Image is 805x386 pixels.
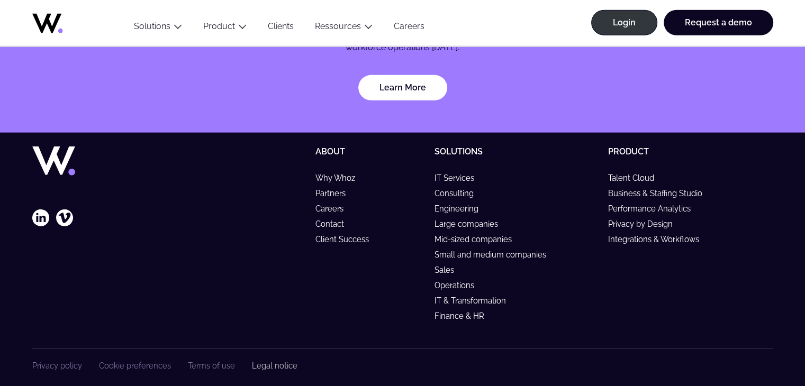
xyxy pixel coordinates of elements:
[304,21,383,35] button: Ressources
[608,219,682,228] a: Privacy by Design
[435,296,515,305] a: IT & Transformation
[435,173,484,182] a: IT Services
[32,361,82,370] a: Privacy policy
[435,189,483,198] a: Consulting
[315,204,352,213] a: Careers
[608,146,649,157] a: Product
[608,235,709,244] a: Integrations & Workflows
[435,250,556,259] a: Small and medium companies
[435,204,488,213] a: Engineering
[315,189,355,198] a: Partners
[315,219,353,228] a: Contact
[435,281,484,290] a: Operations
[735,316,790,371] iframe: Chatbot
[383,21,435,35] a: Careers
[435,219,508,228] a: Large companies
[608,189,712,198] a: Business & Staffing Studio
[32,361,297,370] nav: Footer Navigation
[203,21,235,31] a: Product
[193,21,257,35] button: Product
[435,146,600,157] h5: Solutions
[664,10,773,35] a: Request a demo
[435,311,494,320] a: Finance & HR
[608,204,700,213] a: Performance Analytics
[257,21,304,35] a: Clients
[315,235,378,244] a: Client Success
[315,173,364,182] a: Why Whoz
[123,21,193,35] button: Solutions
[188,361,235,370] a: Terms of use
[315,21,361,31] a: Ressources
[591,10,657,35] a: Login
[252,361,297,370] a: Legal notice
[315,146,426,157] h5: About
[358,75,447,100] a: Learn More
[99,361,171,370] a: Cookie preferences
[608,173,664,182] a: Talent Cloud
[435,265,464,274] a: Sales
[435,235,521,244] a: Mid-sized companies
